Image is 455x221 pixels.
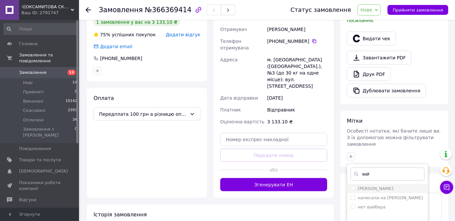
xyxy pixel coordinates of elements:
[220,57,238,62] span: Адреса
[166,32,201,37] span: Додати відгук
[220,27,247,32] span: Отримувач
[220,107,241,112] span: Платник
[347,128,441,147] span: Особисті нотатки, які бачите лише ви. З їх допомогою можна фільтрувати замовлення
[19,168,68,174] span: [DEMOGRAPHIC_DATA]
[94,95,114,101] span: Оплата
[19,52,79,64] span: Замовлення та повідомлення
[347,32,396,46] button: Видати чек
[75,126,77,138] span: 0
[23,126,75,138] span: Замовлення з [PERSON_NAME]
[99,55,143,62] div: [PHONE_NUMBER]
[23,108,45,113] span: Скасовані
[68,108,77,113] span: 2393
[347,5,440,23] span: У вас є 30 днів, щоб відправити запит на відгук покупцеві, скопіювавши посилання.
[266,23,329,35] div: [PERSON_NAME]
[99,6,143,14] span: Замовлення
[3,23,78,35] input: Пошук
[266,116,329,128] div: 3 133.10 ₴
[75,89,77,95] span: 5
[72,80,77,86] span: 14
[347,118,363,124] span: Мітки
[99,110,187,118] span: Передплата 100 грн а різницю оплата при отриманні , надсилання новою поштою
[99,43,133,50] div: Додати email
[268,167,279,173] span: або
[266,54,329,92] div: м. [GEOGRAPHIC_DATA] ([GEOGRAPHIC_DATA].), №3 (до 30 кг на одне місце): вул. [STREET_ADDRESS]
[220,95,258,101] span: Дата відправки
[19,146,51,152] span: Повідомлення
[361,7,372,13] span: Нове
[347,67,391,81] a: Друк PDF
[291,7,351,13] div: Статус замовлення
[266,92,329,104] div: [DATE]
[358,205,386,209] label: нет вайбера
[358,195,423,200] label: написала на [PERSON_NAME]
[145,6,192,14] span: №366369414
[440,181,453,194] button: Чат з покупцем
[23,89,43,95] span: Прийняті
[100,32,110,37] span: 75%
[19,180,61,192] span: Показники роботи компанії
[94,211,147,218] span: Історія замовлення
[94,18,180,26] div: 1 замовлення у вас на 3 133,10 ₴
[23,98,43,104] span: Виконані
[66,98,77,104] span: 10142
[358,186,393,191] label: [PERSON_NAME]
[86,7,91,13] div: Повернутися назад
[21,10,79,16] div: Ваш ID: 2791747
[72,117,77,123] span: 34
[23,117,44,123] span: Оплачені
[23,80,33,86] span: Нові
[67,70,76,75] span: 13
[220,133,327,146] input: Номер експрес-накладної
[388,5,448,15] button: Прийняти замовлення
[19,41,38,47] span: Головна
[267,38,327,45] div: [PHONE_NUMBER]
[347,51,412,65] a: Завантажити PDF
[351,168,425,181] input: Напишіть назву мітки
[347,84,426,98] button: Дублювати замовлення
[220,39,249,50] span: Телефон отримувача
[19,157,61,163] span: Товари та послуги
[21,4,71,10] span: ꧁ОКСАМИТОВА СКРИНЬКА ꧂
[93,43,133,50] div: Додати email
[19,70,46,76] span: Замовлення
[94,31,156,38] div: успішних покупок
[266,104,329,116] div: Відправник
[393,8,443,13] span: Прийняти замовлення
[220,178,327,191] button: Згенерувати ЕН
[19,197,36,203] span: Відгуки
[220,119,264,124] span: Оціночна вартість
